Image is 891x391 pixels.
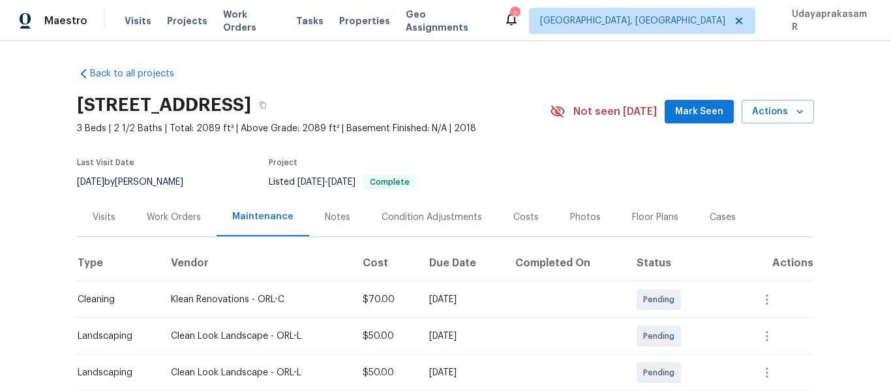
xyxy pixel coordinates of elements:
th: Actions [741,245,814,281]
span: Actions [752,104,804,120]
div: [DATE] [429,293,494,306]
div: Condition Adjustments [382,211,482,224]
div: Photos [570,211,601,224]
span: Geo Assignments [406,8,488,34]
th: Status [626,245,741,281]
button: Actions [742,100,814,124]
div: $50.00 [363,366,409,379]
div: Maintenance [232,210,294,223]
span: Complete [365,178,415,186]
span: Listed [269,178,416,187]
span: Work Orders [223,8,280,34]
span: Pending [643,293,680,306]
div: Costs [513,211,539,224]
span: - [297,178,355,187]
div: Cleaning [78,293,150,306]
th: Type [77,245,160,281]
span: Pending [643,330,680,343]
span: Pending [643,366,680,379]
span: Project [269,159,297,166]
div: Clean Look Landscape - ORL-L [171,366,342,379]
th: Due Date [419,245,505,281]
div: 2 [510,8,519,21]
div: [DATE] [429,366,494,379]
div: [DATE] [429,330,494,343]
span: [DATE] [77,178,104,187]
span: Visits [125,14,151,27]
span: Maestro [44,14,87,27]
span: 3 Beds | 2 1/2 Baths | Total: 2089 ft² | Above Grade: 2089 ft² | Basement Finished: N/A | 2018 [77,122,550,135]
div: Notes [325,211,350,224]
span: Projects [167,14,207,27]
span: Last Visit Date [77,159,134,166]
h2: [STREET_ADDRESS] [77,99,251,112]
span: Not seen [DATE] [573,105,657,118]
span: [GEOGRAPHIC_DATA], [GEOGRAPHIC_DATA] [540,14,725,27]
div: Floor Plans [632,211,678,224]
th: Completed On [505,245,626,281]
div: Visits [93,211,115,224]
div: Landscaping [78,366,150,379]
div: Cases [710,211,736,224]
div: Landscaping [78,330,150,343]
div: Clean Look Landscape - ORL-L [171,330,342,343]
button: Mark Seen [665,100,734,124]
span: Tasks [296,16,324,25]
th: Cost [352,245,419,281]
a: Back to all projects [77,67,202,80]
span: [DATE] [297,178,325,187]
span: Properties [339,14,390,27]
div: $50.00 [363,330,409,343]
div: Work Orders [147,211,201,224]
th: Vendor [160,245,352,281]
span: [DATE] [328,178,355,187]
div: $70.00 [363,293,409,306]
div: Klean Renovations - ORL-C [171,293,342,306]
div: by [PERSON_NAME] [77,174,199,190]
span: Mark Seen [675,104,723,120]
span: Udayaprakasam R [787,8,871,34]
button: Copy Address [251,93,275,117]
